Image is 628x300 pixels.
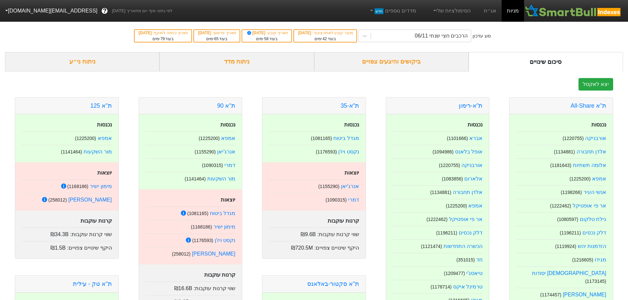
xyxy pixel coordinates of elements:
small: ( 1198266 ) [561,190,582,195]
span: ? [103,7,107,15]
small: ( 1173145 ) [585,279,606,284]
span: 58 [264,37,268,41]
small: ( 1081165 ) [187,211,208,216]
a: הזדמנות יהש [578,243,606,249]
button: יצא לאקסל [578,78,613,91]
small: ( 258012 ) [172,251,190,257]
a: אמפא [592,176,606,181]
small: ( 1141464 ) [184,176,206,181]
a: ת''א 90 [217,102,235,109]
a: נקסט ויז'ן [215,237,236,243]
a: אורבניקה [585,135,606,141]
a: אנרג'יאן [217,149,235,154]
a: דלק נכסים [459,230,482,235]
a: ת''א סקטור-באלאנס [307,281,359,287]
small: ( 1080597 ) [557,217,578,222]
strong: נכנסות [468,122,482,127]
small: ( 1209477 ) [444,271,465,276]
small: ( 1174457 ) [540,292,561,297]
a: [PERSON_NAME] [68,197,112,203]
div: בעוד ימים [138,36,188,42]
a: אמפא [98,135,112,141]
small: ( 1134881 ) [554,149,575,154]
small: ( 1225200 ) [446,203,467,208]
a: טיאסג'י [466,270,482,276]
span: [DATE] [298,31,312,35]
small: ( 1225200 ) [75,136,96,141]
small: ( 1101666 ) [447,136,468,141]
strong: נכנסות [591,122,606,127]
div: בעוד ימים [197,36,236,42]
a: הכשרה התחדשות [444,243,482,249]
div: מועד קובע לאחוז ציבור : [297,30,353,36]
a: הסימולציות שלי [429,4,474,17]
a: ת''א טק - עילית [73,281,112,287]
a: מימון ישיר [214,224,235,230]
div: תאריך קובע : [246,30,288,36]
a: אר פי אופטיקל [573,203,606,208]
small: ( 1119924 ) [555,244,576,249]
small: ( 1178714 ) [431,284,452,289]
small: ( 1225200 ) [199,136,220,141]
a: אלארום [464,176,482,181]
small: ( 1090315 ) [202,163,223,168]
small: ( 1134881 ) [430,190,451,195]
small: ( 1220755 ) [563,136,584,141]
a: מדדים נוספיםחדש [366,4,419,17]
strong: קרנות עוקבות [81,218,112,224]
small: ( 1196211 ) [560,230,581,235]
strong: יוצאות [345,170,359,176]
strong: קרנות עוקבות [204,272,235,278]
small: ( 1155290 ) [195,149,216,154]
small: ( 1222462 ) [550,203,571,208]
a: אלדן תחבורה [453,189,482,195]
div: בעוד ימים [297,36,353,42]
div: ניתוח מדד [159,52,314,71]
a: אלומה תשתיות [573,162,606,168]
div: הרכבים חצי שנתי 06/11 [415,32,468,40]
a: ת''א-רימון [459,102,483,109]
strong: יוצאות [97,170,112,176]
a: אמפא [468,203,482,208]
small: ( 1083856 ) [442,176,463,181]
small: ( 1155290 ) [318,184,339,189]
a: [DEMOGRAPHIC_DATA] יסודות [532,270,606,276]
div: שווי קרנות עוקבות : [269,228,359,238]
small: ( 1141464 ) [61,149,82,154]
small: ( 1168186 ) [67,184,88,189]
a: אנשי העיר [583,189,606,195]
div: שווי קרנות עוקבות : [22,228,112,238]
strong: נכנסות [220,122,235,127]
small: ( 258012 ) [49,197,67,203]
a: אופל בלאנס [455,149,482,154]
a: מגידו [595,257,606,262]
small: ( 1181643 ) [550,163,571,168]
span: 65 [214,37,218,41]
a: דלק נכסים [582,230,606,235]
div: תאריך פרסום : [197,30,236,36]
small: ( 1081165 ) [311,136,332,141]
a: אברא [469,135,482,141]
span: [DATE] [198,31,212,35]
small: ( 351015 ) [456,257,475,262]
div: ביקושים והיצעים צפויים [314,52,469,71]
small: ( 1121474 ) [421,244,442,249]
div: סיכום שינויים [469,52,623,71]
strong: נכנסות [97,122,112,127]
div: היקף שינויים צפויים : [22,241,112,252]
a: אלדן תחבורה [577,149,606,154]
a: ת''א All-Share [571,102,606,109]
small: ( 1222462 ) [426,217,447,222]
div: בעוד ימים [246,36,288,42]
strong: יוצאות [221,197,235,203]
small: ( 1220755 ) [439,163,460,168]
a: [PERSON_NAME] [192,251,236,257]
a: דמרי [348,197,359,203]
span: חדש [375,8,383,14]
small: ( 1225200 ) [570,176,591,181]
div: שווי קרנות עוקבות : [146,282,236,292]
small: ( 1090315 ) [326,197,347,203]
span: 79 [160,37,165,41]
a: מור השקעות [83,149,112,154]
div: סוג עדכון [473,33,491,40]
